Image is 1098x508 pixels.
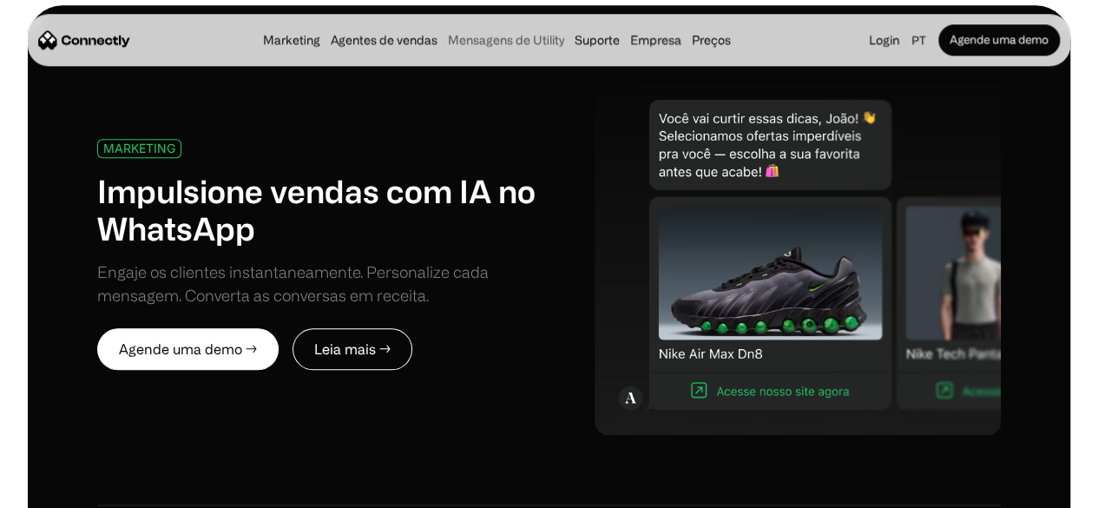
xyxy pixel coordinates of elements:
[904,28,938,52] div: pt
[569,33,625,47] a: Suporte
[97,328,279,370] a: Agende uma demo →
[17,476,104,502] aside: Language selected: Português (Brasil)
[97,261,549,307] div: Engaje os clientes instantaneamente. Personalize cada mensagem. Converta as conversas em receita.
[938,24,1060,56] a: Agende uma demo
[630,28,681,52] div: Empresa
[864,28,904,52] a: Login
[258,33,325,47] a: Marketing
[293,328,412,370] a: Leia mais →
[443,33,569,47] a: Mensagens de Utility
[38,27,130,53] a: home
[625,28,687,52] div: Empresa
[911,28,925,52] div: pt
[325,33,443,47] a: Agentes de vendas
[35,478,104,502] ul: Language list
[687,33,736,47] a: Preços
[97,172,549,247] h1: Impulsione vendas com IA no WhatsApp
[103,142,175,155] div: MARKETING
